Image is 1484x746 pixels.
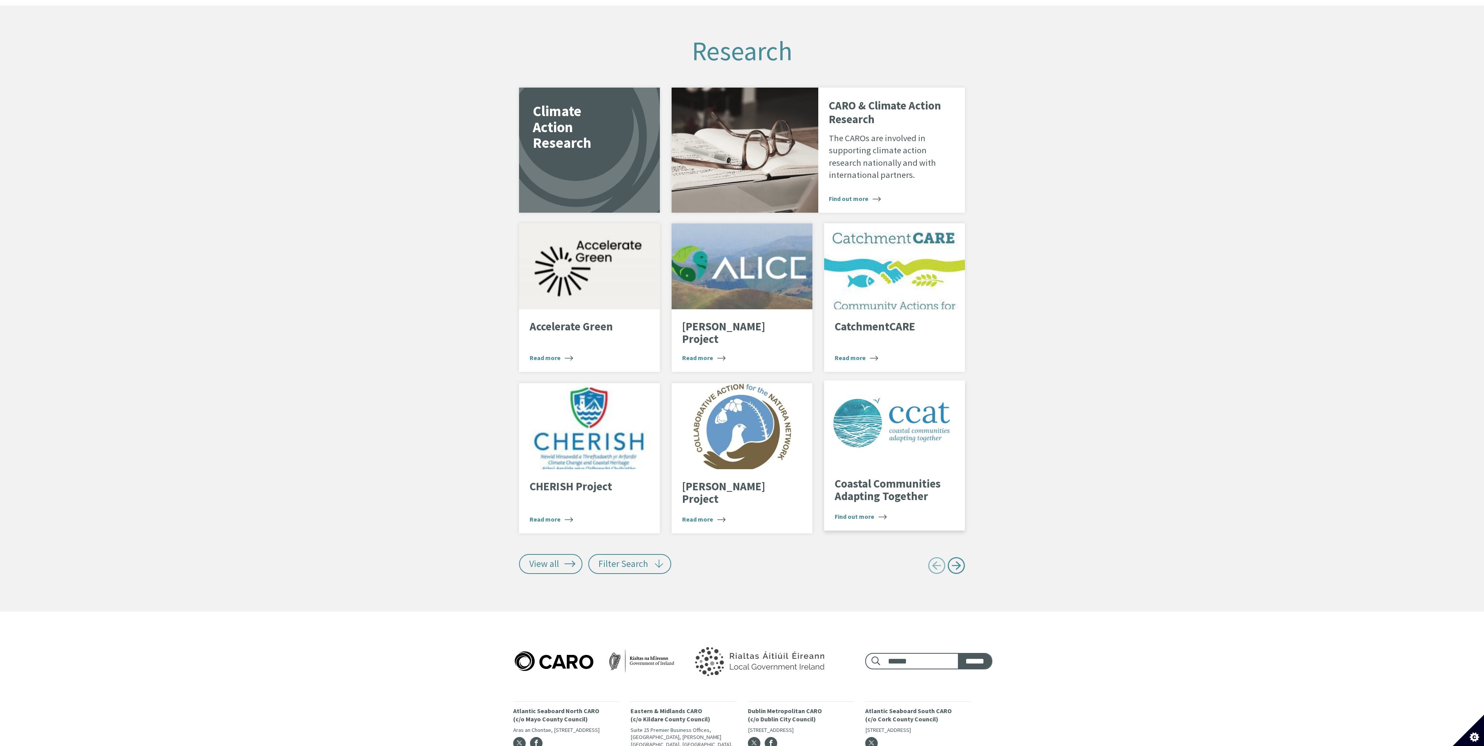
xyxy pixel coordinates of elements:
[865,726,971,734] p: [STREET_ADDRESS]
[530,353,573,362] span: Read more
[947,554,965,580] a: Next page
[631,707,736,723] p: Eastern & Midlands CARO (c/o Kildare County Council)
[682,515,726,524] span: Read more
[672,223,812,372] a: [PERSON_NAME] Project Read more
[835,512,887,521] span: Find out more
[513,707,619,723] p: Atlantic Seaboard North CARO (c/o Mayo County Council)
[748,726,853,734] p: [STREET_ADDRESS]
[677,637,840,686] img: Government of Ireland logo
[748,707,853,723] p: Dublin Metropolitan CARO (c/o Dublin City Council)
[530,515,573,524] span: Read more
[829,132,954,181] p: The CAROs are involved in supporting climate action research nationally and with international pa...
[519,88,660,213] a: Climate Action Research
[824,223,965,372] a: CatchmentCARE Read more
[835,353,878,362] span: Read more
[513,650,676,672] img: Caro logo
[672,88,965,213] a: CARO & Climate Action Research The CAROs are involved in supporting climate action research natio...
[1453,715,1484,746] button: Set cookie preferences
[835,321,942,333] p: CatchmentCARE
[682,321,790,345] p: [PERSON_NAME] Project
[588,554,672,574] button: Filter Search
[682,481,790,505] p: [PERSON_NAME] Project
[533,103,618,151] p: Climate Action Research
[530,481,637,493] p: CHERISH Project
[835,478,942,502] p: Coastal Communities Adapting Together
[519,554,582,574] a: View all
[824,380,965,531] a: Coastal Communities Adapting Together Find out more
[513,37,971,66] h2: Research
[928,554,945,580] a: Previous page
[519,383,660,533] a: CHERISH Project Read more
[829,99,942,126] p: CARO & Climate Action Research
[829,194,881,203] span: Find out more
[530,321,637,333] p: Accelerate Green
[513,726,619,734] p: Aras an Chontae, [STREET_ADDRESS]
[672,383,812,533] a: [PERSON_NAME] Project Read more
[865,707,971,723] p: Atlantic Seaboard South CARO (c/o Cork County Council)
[519,223,660,372] a: Accelerate Green Read more
[682,353,726,362] span: Read more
